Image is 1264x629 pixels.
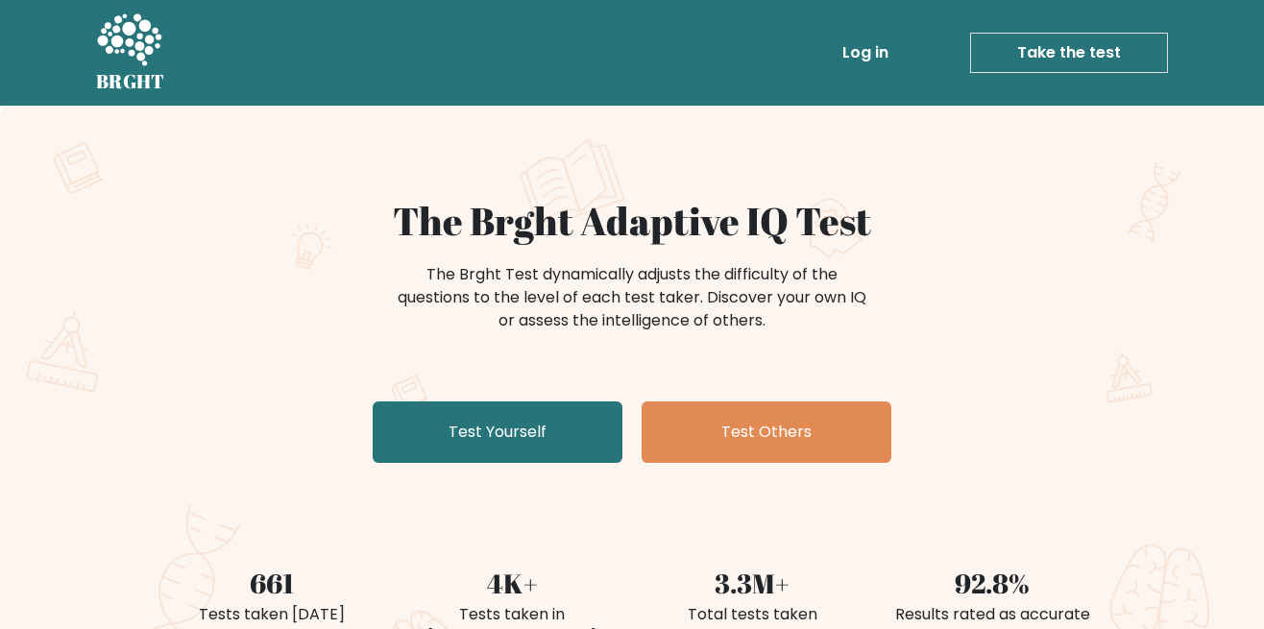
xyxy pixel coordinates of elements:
[642,401,891,463] a: Test Others
[644,603,861,626] div: Total tests taken
[884,603,1101,626] div: Results rated as accurate
[392,263,872,332] div: The Brght Test dynamically adjusts the difficulty of the questions to the level of each test take...
[835,34,896,72] a: Log in
[96,8,165,98] a: BRGHT
[970,33,1168,73] a: Take the test
[373,401,622,463] a: Test Yourself
[163,603,380,626] div: Tests taken [DATE]
[163,198,1101,244] h1: The Brght Adaptive IQ Test
[644,563,861,603] div: 3.3M+
[96,70,165,93] h5: BRGHT
[163,563,380,603] div: 661
[403,563,620,603] div: 4K+
[884,563,1101,603] div: 92.8%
